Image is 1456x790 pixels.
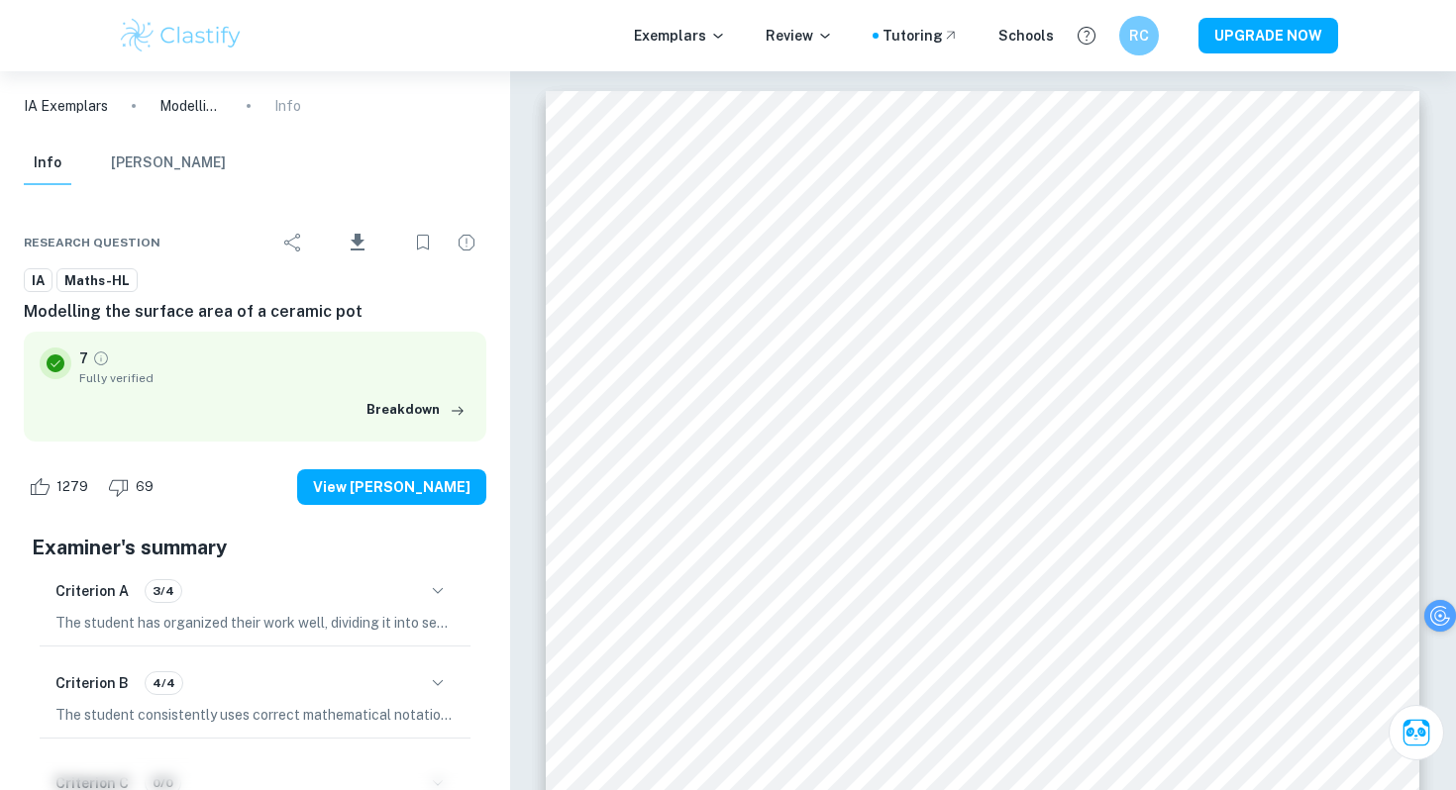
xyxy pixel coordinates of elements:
[125,477,164,497] span: 69
[24,471,99,503] div: Like
[883,25,959,47] a: Tutoring
[79,369,470,387] span: Fully verified
[634,25,726,47] p: Exemplars
[103,471,164,503] div: Dislike
[1070,19,1103,52] button: Help and Feedback
[1128,25,1151,47] h6: RC
[159,95,223,117] p: Modelling the surface area of a ceramic pot
[297,469,486,505] button: View [PERSON_NAME]
[24,142,71,185] button: Info
[111,142,226,185] button: [PERSON_NAME]
[92,349,110,367] a: Grade fully verified
[57,271,137,291] span: Maths-HL
[362,395,470,425] button: Breakdown
[55,580,129,602] h6: Criterion A
[766,25,833,47] p: Review
[25,271,52,291] span: IA
[1389,705,1444,760] button: Ask Clai
[998,25,1054,47] a: Schools
[274,95,301,117] p: Info
[403,223,443,262] div: Bookmark
[79,347,88,369] p: 7
[56,268,138,293] a: Maths-HL
[1119,16,1159,55] button: RC
[55,704,455,726] p: The student consistently uses correct mathematical notation, symbols, and terminology throughout ...
[273,223,313,262] div: Share
[1198,18,1338,53] button: UPGRADE NOW
[24,268,52,293] a: IA
[146,582,181,600] span: 3/4
[24,234,160,251] span: Research question
[24,95,108,117] a: IA Exemplars
[32,533,478,562] h5: Examiner's summary
[24,300,486,324] h6: Modelling the surface area of a ceramic pot
[118,16,244,55] img: Clastify logo
[146,674,182,692] span: 4/4
[317,217,399,268] div: Download
[46,477,99,497] span: 1279
[55,612,455,634] p: The student has organized their work well, dividing it into sections with clear subdivisions in t...
[55,672,129,694] h6: Criterion B
[447,223,486,262] div: Report issue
